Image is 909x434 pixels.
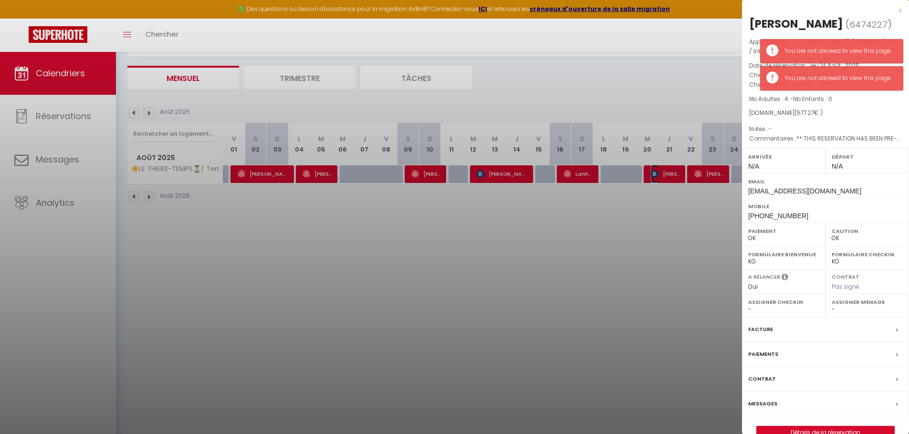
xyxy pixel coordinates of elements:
[768,125,772,133] span: -
[748,374,776,384] label: Contrat
[748,152,819,161] label: Arrivée
[808,61,859,70] span: Jeu 14 Août . 2025
[749,109,902,118] div: [DOMAIN_NAME]
[832,273,859,279] label: Contrat
[832,162,843,170] span: N/A
[849,19,888,30] span: 6474227
[832,297,903,307] label: Assigner Menage
[794,109,823,117] span: ( € )
[742,5,902,16] div: x
[748,187,861,195] span: [EMAIL_ADDRESS][DOMAIN_NAME]
[748,250,819,259] label: Formulaire Bienvenue
[748,349,778,359] label: Paiements
[782,273,788,283] i: Sélectionner OUI si vous souhaiter envoyer les séquences de messages post-checkout
[748,324,773,334] label: Facture
[748,273,780,281] label: A relancer
[832,226,903,236] label: Caution
[749,61,902,71] p: Date de réservation :
[749,16,843,31] div: [PERSON_NAME]
[748,212,808,220] span: [PHONE_NUMBER]
[749,80,902,90] p: Checkout :
[748,226,819,236] label: Paiement
[749,37,902,56] p: Appartement :
[797,109,814,117] span: 577.27
[748,297,819,307] label: Assigner Checkin
[832,152,903,161] label: Départ
[749,124,902,134] p: Notes :
[748,162,759,170] span: N/A
[832,250,903,259] label: Formulaire Checkin
[846,18,892,31] span: ( )
[749,95,832,103] span: Nb Adultes : 4 -
[784,74,893,83] div: You are not allowed to view this page
[8,4,36,32] button: Ouvrir le widget de chat LiveChat
[749,38,900,55] span: ☀️LE THIERS-TEMPS⏳/ Terrasse / Clim / Intramuros
[748,202,903,211] label: Mobile
[784,47,893,56] div: You are not allowed to view this page
[793,95,832,103] span: Nb Enfants : 0
[832,283,859,291] span: Pas signé
[748,399,777,409] label: Messages
[749,71,902,80] p: Checkin :
[748,177,903,186] label: Email
[749,134,902,143] p: Commentaires :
